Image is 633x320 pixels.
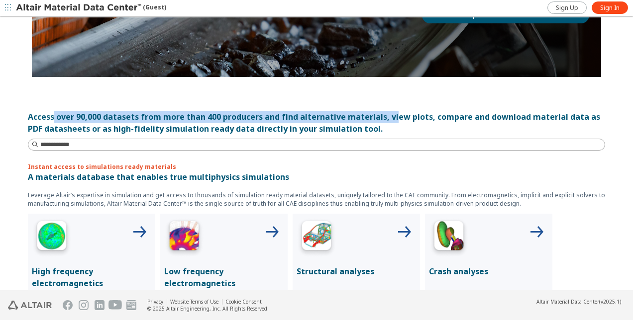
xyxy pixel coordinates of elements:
img: Crash Analyses Icon [429,218,469,257]
p: Low frequency electromagnetics [164,265,284,289]
p: Crash analyses [429,265,548,277]
span: Altair Material Data Center [536,298,599,305]
img: Structural Analyses Icon [297,218,336,257]
span: Sign Up [556,4,578,12]
img: Low Frequency Icon [164,218,204,257]
a: Website Terms of Use [170,298,218,305]
span: Sign In [600,4,620,12]
p: High frequency electromagnetics [32,265,151,289]
img: Altair Engineering [8,301,52,310]
p: Leverage Altair’s expertise in simulation and get access to thousands of simulation ready materia... [28,191,605,208]
div: (v2025.1) [536,298,621,305]
a: Privacy [147,298,163,305]
img: High Frequency Icon [32,218,72,257]
div: Access over 90,000 datasets from more than 400 producers and find alternative materials, view plo... [28,111,605,135]
p: A materials database that enables true multiphysics simulations [28,171,605,183]
p: Structural analyses [297,265,416,277]
div: © 2025 Altair Engineering, Inc. All Rights Reserved. [147,305,269,312]
a: Sign In [592,1,628,14]
div: (Guest) [16,3,166,13]
a: Cookie Consent [225,298,262,305]
a: Sign Up [547,1,587,14]
img: Altair Material Data Center [16,3,143,13]
p: Instant access to simulations ready materials [28,162,605,171]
